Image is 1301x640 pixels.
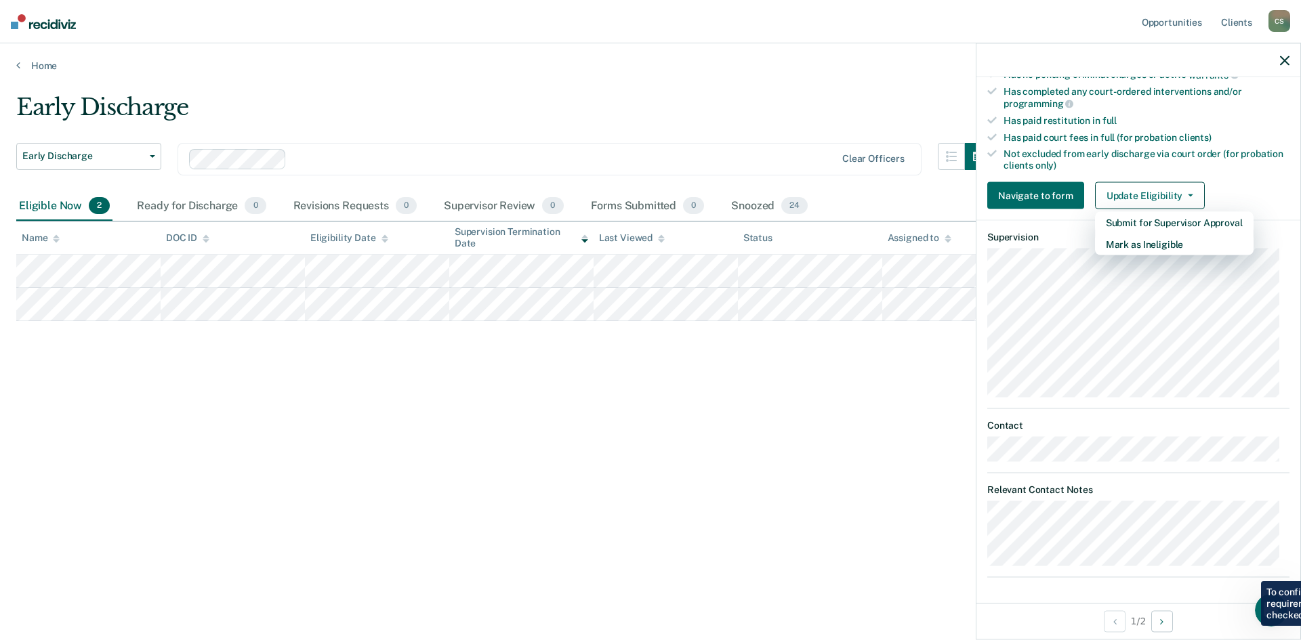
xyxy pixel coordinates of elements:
[987,419,1289,431] dt: Contact
[781,197,808,215] span: 24
[291,192,419,221] div: Revisions Requests
[22,232,60,244] div: Name
[1004,114,1289,126] div: Has paid restitution in
[1102,114,1117,125] span: full
[134,192,268,221] div: Ready for Discharge
[245,197,266,215] span: 0
[728,192,810,221] div: Snoozed
[16,93,992,132] div: Early Discharge
[588,192,707,221] div: Forms Submitted
[1095,182,1205,209] button: Update Eligibility
[1004,98,1073,109] span: programming
[987,484,1289,496] dt: Relevant Contact Notes
[976,603,1300,639] div: 1 / 2
[987,182,1090,209] a: Navigate to form
[1095,234,1254,255] button: Mark as Ineligible
[987,182,1084,209] button: Navigate to form
[987,232,1289,243] dt: Supervision
[89,197,110,215] span: 2
[396,197,417,215] span: 0
[11,14,76,29] img: Recidiviz
[1004,131,1289,143] div: Has paid court fees in full (for probation
[1035,160,1056,171] span: only)
[599,232,665,244] div: Last Viewed
[1004,86,1289,109] div: Has completed any court-ordered interventions and/or
[310,232,388,244] div: Eligibility Date
[1104,610,1126,632] button: Previous Opportunity
[1255,594,1287,626] iframe: Intercom live chat
[1095,212,1254,234] button: Submit for Supervisor Approval
[842,153,905,165] div: Clear officers
[1151,610,1173,632] button: Next Opportunity
[166,232,209,244] div: DOC ID
[1268,10,1290,32] div: C S
[16,60,1285,72] a: Home
[1179,131,1212,142] span: clients)
[888,232,951,244] div: Assigned to
[1004,148,1289,171] div: Not excluded from early discharge via court order (for probation clients
[542,197,563,215] span: 0
[743,232,772,244] div: Status
[683,197,704,215] span: 0
[16,192,112,221] div: Eligible Now
[455,226,588,249] div: Supervision Termination Date
[441,192,566,221] div: Supervisor Review
[22,150,144,162] span: Early Discharge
